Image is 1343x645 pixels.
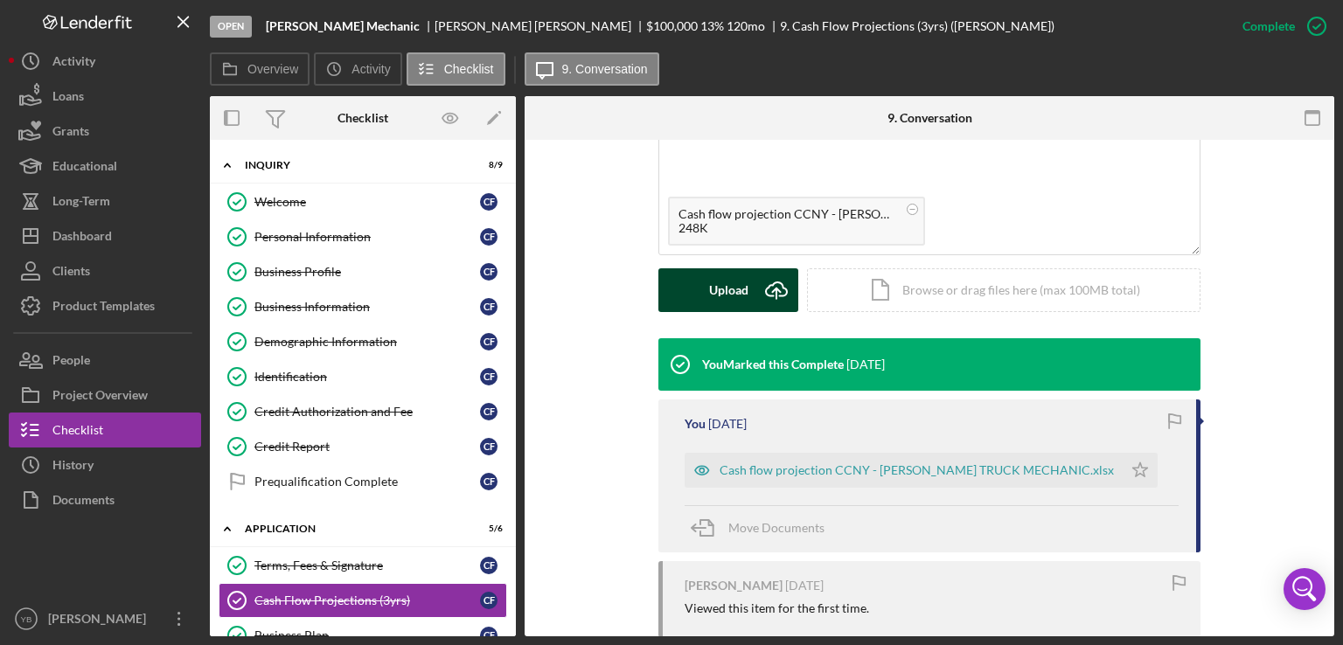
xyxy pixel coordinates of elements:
[52,253,90,293] div: Clients
[709,268,748,312] div: Upload
[254,370,480,384] div: Identification
[52,447,94,487] div: History
[219,548,507,583] a: Terms, Fees & SignatureCF
[1225,9,1334,44] button: Complete
[678,207,897,221] div: Cash flow projection CCNY - [PERSON_NAME] TRUCK MECHANIC (3).xlsx
[887,111,972,125] div: 9. Conversation
[52,184,110,223] div: Long-Term
[700,19,724,33] div: 13 %
[480,438,498,455] div: C F
[480,228,498,246] div: C F
[219,359,507,394] a: IdentificationCF
[52,218,112,258] div: Dashboard
[471,160,503,170] div: 8 / 9
[708,417,747,431] time: 2025-09-22 14:06
[9,184,201,218] button: Long-Term
[9,149,201,184] button: Educational
[480,557,498,574] div: C F
[219,184,507,219] a: WelcomeCF
[52,149,117,188] div: Educational
[219,464,507,499] a: Prequalification CompleteCF
[9,378,201,413] button: Project Overview
[254,593,480,607] div: Cash Flow Projections (3yrs)
[480,473,498,490] div: C F
[254,230,480,244] div: Personal Information
[210,16,252,38] div: Open
[9,343,201,378] a: People
[254,475,480,489] div: Prequalification Complete
[254,265,480,279] div: Business Profile
[9,288,201,323] button: Product Templates
[435,19,646,33] div: [PERSON_NAME] [PERSON_NAME]
[685,417,706,431] div: You
[480,333,498,350] div: C F
[1242,9,1295,44] div: Complete
[678,221,897,235] div: 248K
[9,482,201,517] button: Documents
[219,219,507,254] a: Personal InformationCF
[9,114,201,149] button: Grants
[254,405,480,419] div: Credit Authorization and Fee
[525,52,659,86] button: 9. Conversation
[9,44,201,79] button: Activity
[562,62,648,76] label: 9. Conversation
[471,524,503,534] div: 5 / 6
[314,52,401,86] button: Activity
[52,482,115,522] div: Documents
[9,601,201,636] button: YB[PERSON_NAME]
[480,263,498,281] div: C F
[9,413,201,447] button: Checklist
[254,558,480,572] div: Terms, Fees & Signature
[9,79,201,114] button: Loans
[685,579,783,593] div: [PERSON_NAME]
[444,62,494,76] label: Checklist
[254,628,480,642] div: Business Plan
[52,378,148,417] div: Project Overview
[52,288,155,328] div: Product Templates
[9,447,201,482] button: History
[219,324,507,359] a: Demographic InformationCF
[480,403,498,420] div: C F
[658,268,798,312] button: Upload
[219,289,507,324] a: Business InformationCF
[219,394,507,429] a: Credit Authorization and FeeCF
[247,62,298,76] label: Overview
[245,524,459,534] div: Application
[44,601,157,641] div: [PERSON_NAME]
[219,254,507,289] a: Business ProfileCF
[254,300,480,314] div: Business Information
[780,19,1054,33] div: 9. Cash Flow Projections (3yrs) ([PERSON_NAME])
[9,218,201,253] a: Dashboard
[219,429,507,464] a: Credit ReportCF
[9,253,201,288] button: Clients
[254,335,480,349] div: Demographic Information
[52,114,89,153] div: Grants
[727,19,765,33] div: 120 mo
[480,368,498,385] div: C F
[685,453,1158,488] button: Cash flow projection CCNY - [PERSON_NAME] TRUCK MECHANIC.xlsx
[21,614,32,624] text: YB
[785,579,824,593] time: 2025-09-19 14:11
[407,52,505,86] button: Checklist
[52,79,84,118] div: Loans
[685,506,842,550] button: Move Documents
[846,357,885,371] time: 2025-09-22 14:26
[480,298,498,316] div: C F
[254,195,480,209] div: Welcome
[219,583,507,618] a: Cash Flow Projections (3yrs)CF
[480,627,498,644] div: C F
[720,463,1114,477] div: Cash flow projection CCNY - [PERSON_NAME] TRUCK MECHANIC.xlsx
[337,111,388,125] div: Checklist
[646,18,698,33] span: $100,000
[266,19,420,33] b: [PERSON_NAME] Mechanic
[728,520,825,535] span: Move Documents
